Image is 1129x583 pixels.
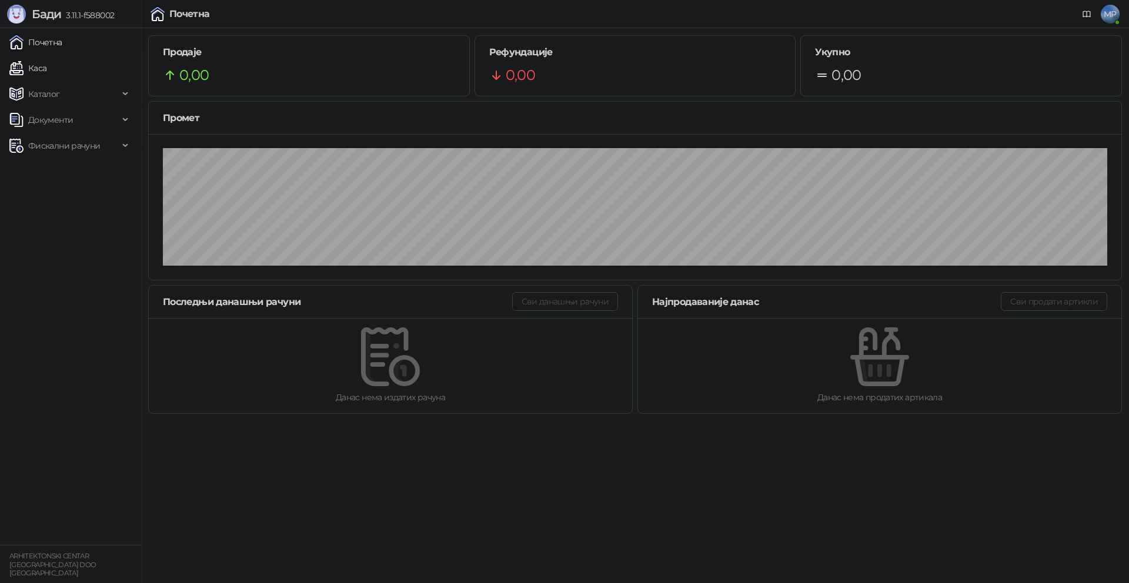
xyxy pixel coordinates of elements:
[489,45,781,59] h5: Рефундације
[7,5,26,24] img: Logo
[506,64,535,86] span: 0,00
[815,45,1107,59] h5: Укупно
[28,134,100,158] span: Фискални рачуни
[1077,5,1096,24] a: Документација
[9,56,46,80] a: Каса
[169,9,210,19] div: Почетна
[168,391,613,404] div: Данас нема издатих рачуна
[32,7,61,21] span: Бади
[163,45,455,59] h5: Продаје
[9,31,62,54] a: Почетна
[512,292,618,311] button: Сви данашњи рачуни
[179,64,209,86] span: 0,00
[163,110,1107,125] div: Промет
[61,10,114,21] span: 3.11.1-f588002
[652,294,1001,309] div: Најпродаваније данас
[163,294,512,309] div: Последњи данашњи рачуни
[9,552,96,577] small: ARHITEKTONSKI CENTAR [GEOGRAPHIC_DATA] DOO [GEOGRAPHIC_DATA]
[1101,5,1120,24] span: MP
[1001,292,1107,311] button: Сви продати артикли
[831,64,861,86] span: 0,00
[28,108,73,132] span: Документи
[657,391,1103,404] div: Данас нема продатих артикала
[28,82,60,106] span: Каталог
